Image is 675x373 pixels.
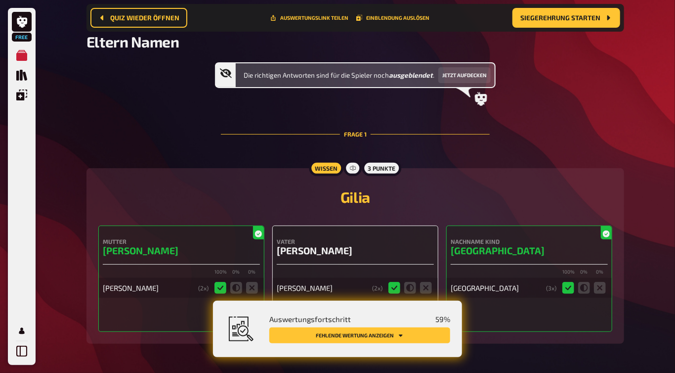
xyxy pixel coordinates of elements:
[13,34,31,40] span: Free
[451,238,608,245] h4: Nachname Kind
[12,65,32,85] a: Quiz Sammlung
[277,238,434,245] h4: Vater
[451,283,542,292] div: [GEOGRAPHIC_DATA]
[12,46,32,65] a: Meine Quizze
[270,15,348,21] button: Teile diese URL mit Leuten, die dir bei der Auswertung helfen dürfen.
[269,315,351,324] span: Auswertungsfortschritt
[244,70,434,80] span: Die richtigen Antworten sind für die Spieler noch .
[362,160,401,176] div: 3 Punkte
[578,269,590,276] small: 0 %
[309,160,343,176] div: Wissen
[277,245,434,256] h3: [PERSON_NAME]
[221,106,490,162] div: Frage 1
[277,283,368,292] div: [PERSON_NAME]
[546,284,556,291] div: ( 3 x)
[214,269,226,276] small: 100 %
[451,245,608,256] h3: [GEOGRAPHIC_DATA]
[520,14,600,21] span: Siegerehrung starten
[594,269,606,276] small: 0 %
[230,269,242,276] small: 0 %
[512,8,620,28] button: Siegerehrung starten
[86,33,179,50] span: Eltern Namen
[356,15,429,21] button: Einblendung auslösen
[562,269,574,276] small: 100 %
[198,284,209,291] div: ( 2 x)
[110,14,179,21] span: Quiz wieder öffnen
[438,67,491,83] button: Jetzt aufdecken
[103,245,260,256] h3: [PERSON_NAME]
[90,8,187,28] button: Quiz wieder öffnen
[103,238,260,245] h4: Mutter
[372,284,382,291] div: ( 2 x)
[269,327,450,343] button: Fehlende Wertung anzeigen
[98,188,612,206] h2: Gilia
[389,71,433,79] b: ausgeblendet
[12,85,32,105] a: Einblendungen
[12,321,32,341] a: Profil
[103,283,194,292] div: [PERSON_NAME]
[435,315,450,324] span: 59 %
[246,269,258,276] small: 0 %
